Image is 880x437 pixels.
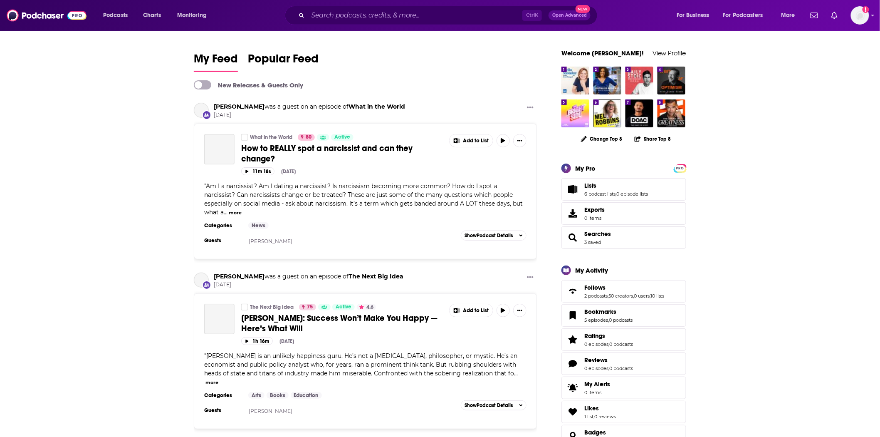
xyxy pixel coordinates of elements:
[584,414,593,420] a: 1 list
[564,358,581,370] a: Reviews
[204,352,517,377] span: [PERSON_NAME] is an unlikely happiness guru. He’s not a [MEDICAL_DATA], philosopher, or mystic. H...
[241,337,273,345] button: 1h 16m
[241,134,248,141] a: What in the World
[616,191,616,197] span: ,
[522,10,542,21] span: Ctrl K
[593,99,621,127] img: The Mel Robbins Podcast
[584,206,605,214] span: Exports
[828,8,841,22] a: Show notifications dropdown
[608,341,609,347] span: ,
[584,429,610,436] a: Badges
[514,370,518,377] span: ...
[194,80,303,89] a: New Releases & Guests Only
[214,103,264,110] a: Dr. Ramani Durvasula
[214,112,405,119] span: [DATE]
[564,406,581,418] a: Likes
[298,134,315,141] a: 80
[241,313,437,334] span: [PERSON_NAME]: Success Won’t Make You Happy — Here’s What Will
[576,134,628,144] button: Change Top 8
[851,6,869,25] img: User Profile
[593,67,621,94] img: The Gutbliss Podcast
[609,365,633,371] a: 0 podcasts
[524,103,537,113] button: Show More Button
[584,405,616,412] a: Likes
[561,67,589,94] img: Hello Monday with Jessi Hempel
[279,338,294,344] div: [DATE]
[143,10,161,21] span: Charts
[807,8,821,22] a: Show notifications dropdown
[584,390,610,395] span: 0 items
[608,317,609,323] span: ,
[461,400,527,410] button: ShowPodcast Details
[851,6,869,25] span: Logged in as hmill
[775,9,806,22] button: open menu
[205,379,218,386] button: more
[584,356,608,364] span: Reviews
[658,67,685,94] img: A Bit of Optimism
[575,164,596,172] div: My Pro
[718,9,775,22] button: open menu
[634,131,672,147] button: Share Top 8
[625,99,653,127] a: The Diary Of A CEO with Steven Bartlett
[564,232,581,243] a: Searches
[584,332,633,340] a: Ratings
[465,402,513,408] span: Show Podcast Details
[561,401,686,423] span: Likes
[204,352,517,377] span: "
[653,49,686,57] a: View Profile
[584,239,601,245] a: 3 saved
[584,191,616,197] a: 6 podcast lists
[308,9,522,22] input: Search podcasts, credits, & more...
[293,6,606,25] div: Search podcasts, credits, & more...
[229,209,242,216] button: more
[549,10,591,20] button: Open AdvancedNew
[513,304,527,317] button: Show More Button
[306,133,311,142] span: 80
[299,304,316,310] a: 75
[677,10,709,21] span: For Business
[336,303,351,311] span: Active
[561,280,686,303] span: Follows
[177,10,207,21] span: Monitoring
[332,304,355,310] a: Active
[250,304,294,310] a: The Next Big Idea
[241,143,413,164] span: How to REALLY spot a narcissist and can they change?
[609,341,633,347] a: 0 podcasts
[564,334,581,345] a: Ratings
[633,293,634,299] span: ,
[463,138,489,144] span: Add to List
[851,6,869,25] button: Show profile menu
[267,392,289,399] a: Books
[463,308,489,314] span: Add to List
[248,52,319,72] a: Popular Feed
[561,377,686,399] a: My Alerts
[575,266,608,274] div: My Activity
[461,231,527,241] button: ShowPodcast Details
[584,332,605,340] span: Ratings
[561,304,686,327] span: Bookmarks
[561,226,686,249] span: Searches
[658,99,685,127] img: The School of Greatness
[584,182,596,189] span: Lists
[650,293,665,299] a: 10 lists
[584,230,611,238] a: Searches
[214,273,403,281] h3: was a guest on an episode of
[564,310,581,321] a: Bookmarks
[204,304,235,334] a: ARTHUR C. BROOKS: Success Won’t Make You Happy — Here’s What Will
[584,429,606,436] span: Badges
[204,392,242,399] h3: Categories
[561,328,686,351] span: Ratings
[138,9,166,22] a: Charts
[307,303,313,311] span: 75
[584,182,648,189] a: Lists
[584,308,633,315] a: Bookmarks
[671,9,720,22] button: open menu
[214,273,264,280] a: Arthur Brooks
[584,284,606,291] span: Follows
